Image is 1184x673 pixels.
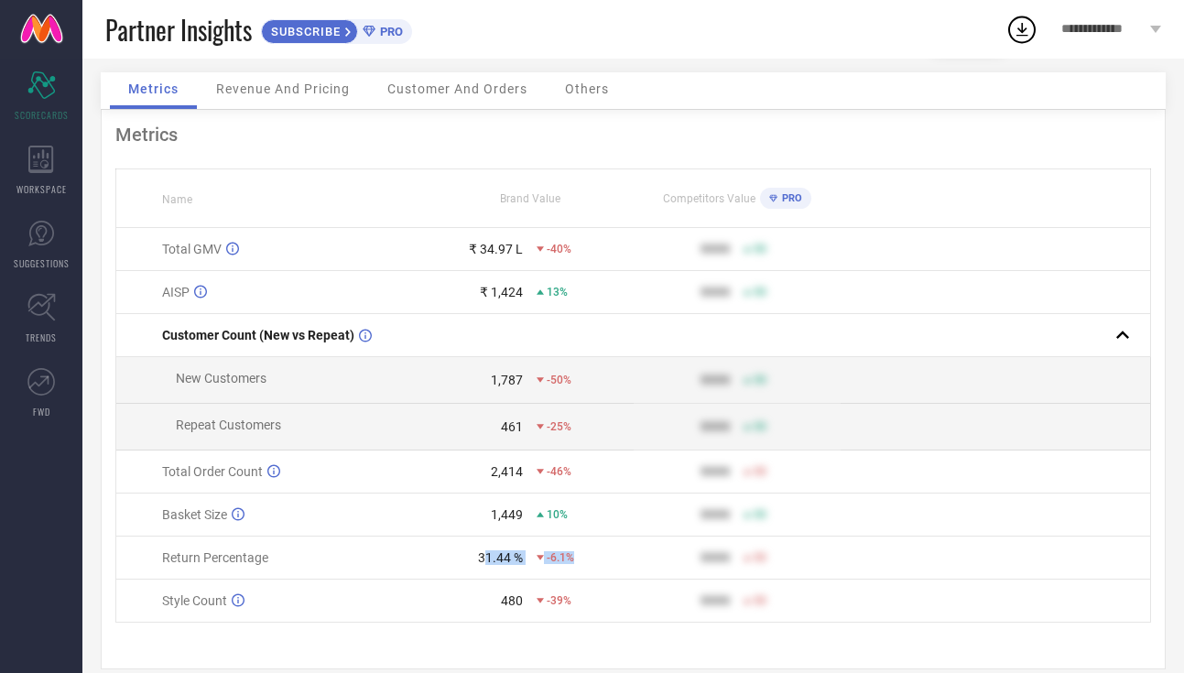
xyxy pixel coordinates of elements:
span: Metrics [128,81,179,96]
div: 9999 [701,550,730,565]
span: SUGGESTIONS [14,256,70,270]
span: Partner Insights [105,11,252,49]
span: 50 [754,551,766,564]
div: 9999 [701,419,730,434]
span: TRENDS [26,331,57,344]
span: 50 [754,243,766,255]
div: Metrics [115,124,1151,146]
span: -40% [547,243,571,255]
span: WORKSPACE [16,182,67,196]
span: PRO [375,25,403,38]
span: Others [565,81,609,96]
span: Revenue And Pricing [216,81,350,96]
span: Repeat Customers [176,418,281,432]
span: Competitors Value [663,192,755,205]
span: 50 [754,508,766,521]
span: PRO [777,192,802,204]
span: 50 [754,286,766,299]
span: FWD [33,405,50,418]
span: Customer Count (New vs Repeat) [162,328,354,342]
span: Style Count [162,593,227,608]
div: 9999 [701,464,730,479]
div: 461 [501,419,523,434]
span: Brand Value [500,192,560,205]
span: 50 [754,465,766,478]
div: 2,414 [491,464,523,479]
span: SUBSCRIBE [262,25,345,38]
span: -39% [547,594,571,607]
span: 10% [547,508,568,521]
div: 9999 [701,285,730,299]
div: 31.44 % [478,550,523,565]
span: 50 [754,374,766,386]
div: 9999 [701,242,730,256]
span: 13% [547,286,568,299]
span: -50% [547,374,571,386]
div: ₹ 1,424 [480,285,523,299]
span: Customer And Orders [387,81,527,96]
span: Total Order Count [162,464,263,479]
span: 50 [754,594,766,607]
span: Name [162,193,192,206]
div: 480 [501,593,523,608]
span: -25% [547,420,571,433]
div: Open download list [1005,13,1038,46]
div: 9999 [701,373,730,387]
span: -6.1% [547,551,574,564]
span: New Customers [176,371,266,385]
div: 1,787 [491,373,523,387]
span: Total GMV [162,242,222,256]
span: Return Percentage [162,550,268,565]
span: Basket Size [162,507,227,522]
div: 9999 [701,593,730,608]
span: -46% [547,465,571,478]
span: SCORECARDS [15,108,69,122]
a: SUBSCRIBEPRO [261,15,412,44]
div: 1,449 [491,507,523,522]
div: 9999 [701,507,730,522]
div: ₹ 34.97 L [469,242,523,256]
span: AISP [162,285,190,299]
span: 50 [754,420,766,433]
